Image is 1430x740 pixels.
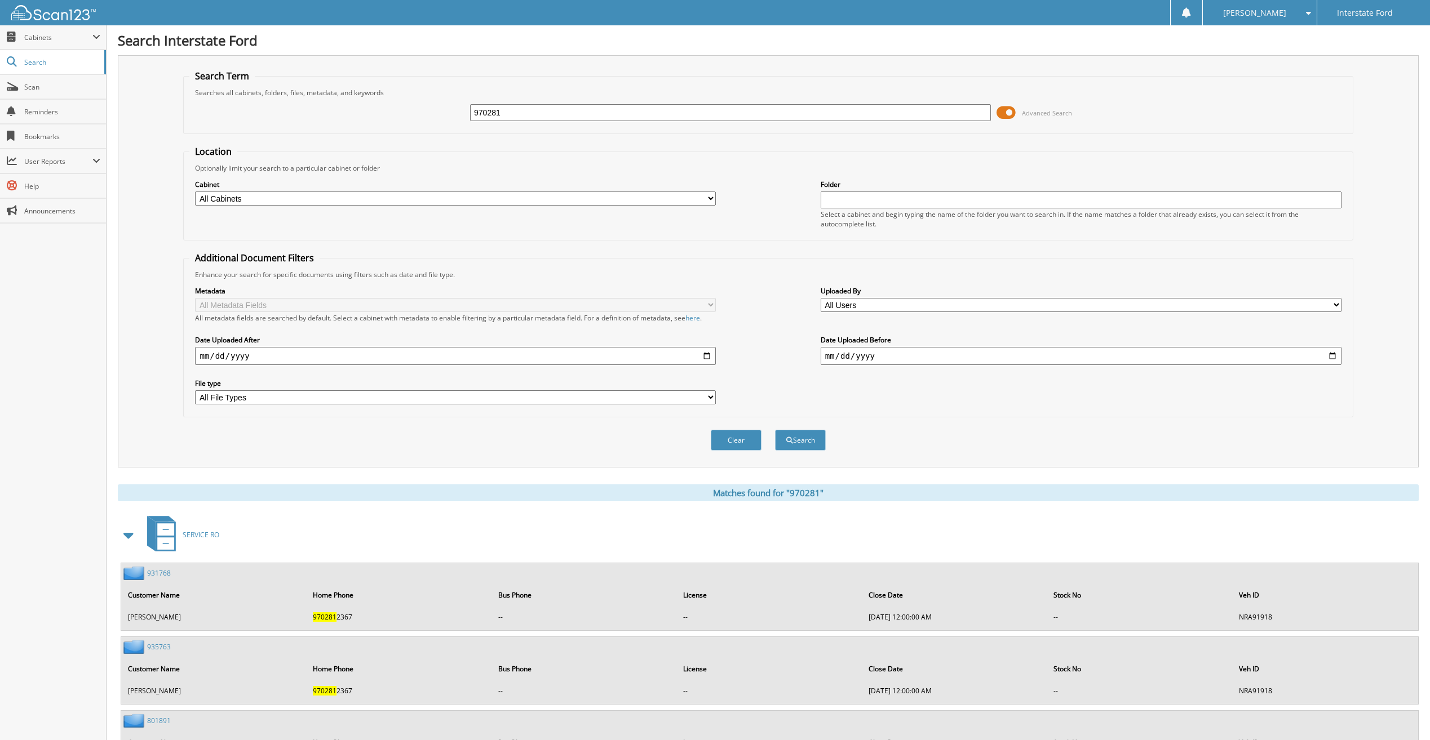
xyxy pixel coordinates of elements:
[123,714,147,728] img: folder2.png
[863,608,1047,626] td: [DATE] 12:00:00 AM
[307,657,491,680] th: Home Phone
[1048,657,1232,680] th: Stock No
[711,430,762,451] button: Clear
[24,157,92,166] span: User Reports
[1233,681,1417,700] td: NRA91918
[775,430,826,451] button: Search
[307,583,491,607] th: Home Phone
[122,657,306,680] th: Customer Name
[1048,608,1232,626] td: --
[863,657,1047,680] th: Close Date
[189,163,1347,173] div: Optionally limit your search to a particular cabinet or folder
[1233,583,1417,607] th: Veh ID
[1022,109,1072,117] span: Advanced Search
[307,681,491,700] td: 2367
[24,181,100,191] span: Help
[678,657,861,680] th: License
[122,583,306,607] th: Customer Name
[195,313,716,323] div: All metadata fields are searched by default. Select a cabinet with metadata to enable filtering b...
[24,82,100,92] span: Scan
[183,530,219,540] span: SERVICE RO
[189,70,255,82] legend: Search Term
[122,608,306,626] td: [PERSON_NAME]
[24,33,92,42] span: Cabinets
[678,681,861,700] td: --
[493,583,676,607] th: Bus Phone
[189,88,1347,97] div: Searches all cabinets, folders, files, metadata, and keywords
[123,640,147,654] img: folder2.png
[189,145,237,158] legend: Location
[1337,10,1393,16] span: Interstate Ford
[147,642,171,652] a: 935763
[821,180,1342,189] label: Folder
[1048,681,1232,700] td: --
[1233,608,1417,626] td: NRA91918
[863,681,1047,700] td: [DATE] 12:00:00 AM
[118,31,1419,50] h1: Search Interstate Ford
[11,5,96,20] img: scan123-logo-white.svg
[189,270,1347,279] div: Enhance your search for specific documents using filters such as date and file type.
[24,132,100,141] span: Bookmarks
[821,335,1342,345] label: Date Uploaded Before
[24,206,100,216] span: Announcements
[24,57,99,67] span: Search
[147,716,171,725] a: 801891
[24,107,100,117] span: Reminders
[313,612,337,622] span: 970281
[189,252,320,264] legend: Additional Document Filters
[1223,10,1286,16] span: [PERSON_NAME]
[1048,583,1232,607] th: Stock No
[678,608,861,626] td: --
[313,686,337,696] span: 970281
[493,681,676,700] td: --
[863,583,1047,607] th: Close Date
[678,583,861,607] th: License
[122,681,306,700] td: [PERSON_NAME]
[685,313,700,323] a: here
[195,335,716,345] label: Date Uploaded After
[140,512,219,557] a: SERVICE RO
[493,608,676,626] td: --
[493,657,676,680] th: Bus Phone
[195,180,716,189] label: Cabinet
[1233,657,1417,680] th: Veh ID
[195,378,716,388] label: File type
[195,286,716,296] label: Metadata
[123,566,147,580] img: folder2.png
[307,608,491,626] td: 2367
[821,347,1342,365] input: end
[147,568,171,578] a: 931768
[821,209,1342,229] div: Select a cabinet and begin typing the name of the folder you want to search in. If the name match...
[118,484,1419,501] div: Matches found for "970281"
[821,286,1342,296] label: Uploaded By
[195,347,716,365] input: start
